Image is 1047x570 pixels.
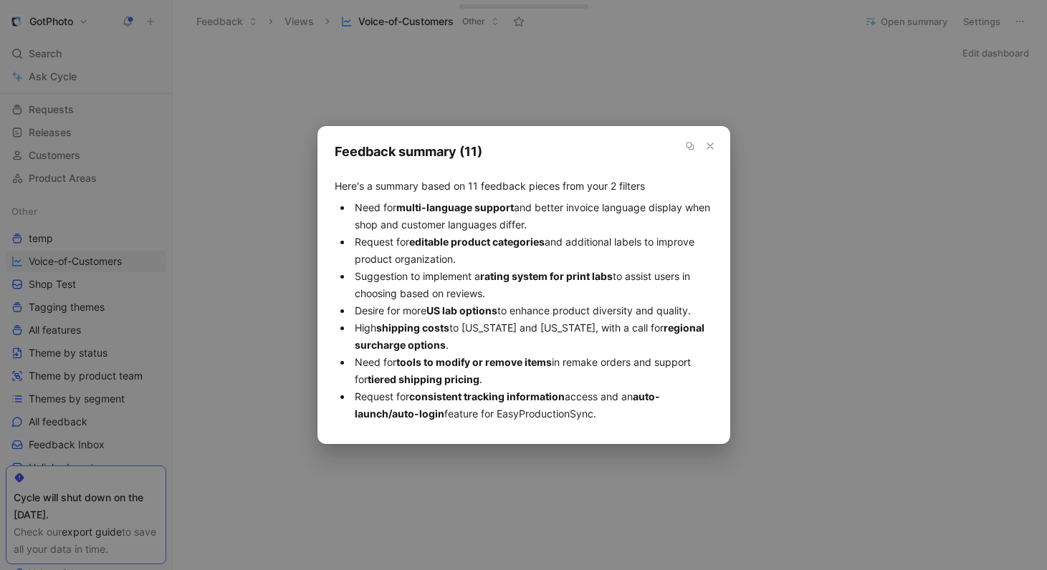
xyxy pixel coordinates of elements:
[396,356,552,368] strong: tools to modify or remove items
[376,322,449,334] strong: shipping costs
[426,304,497,317] strong: US lab options
[396,201,514,213] strong: multi-language support
[480,270,613,282] strong: rating system for print labs
[335,143,713,160] h2: Feedback summary (11)
[352,268,713,302] li: Suggestion to implement a to assist users in choosing based on reviews.
[352,319,713,354] li: High to [US_STATE] and [US_STATE], with a call for .
[368,373,479,385] strong: tiered shipping pricing
[352,302,713,319] li: Desire for more to enhance product diversity and quality.
[409,390,565,402] strong: consistent tracking information
[352,388,713,422] li: Request for access and an feature for EasyProductionSync.
[409,236,545,248] strong: editable product categories
[352,354,713,388] li: Need for in remake orders and support for .
[352,199,713,233] li: Need for and better invoice language display when shop and customer languages differ.
[352,233,713,268] li: Request for and additional labels to improve product organization.
[335,143,713,427] div: Here's a summary based on 11 feedback pieces from your 2 filters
